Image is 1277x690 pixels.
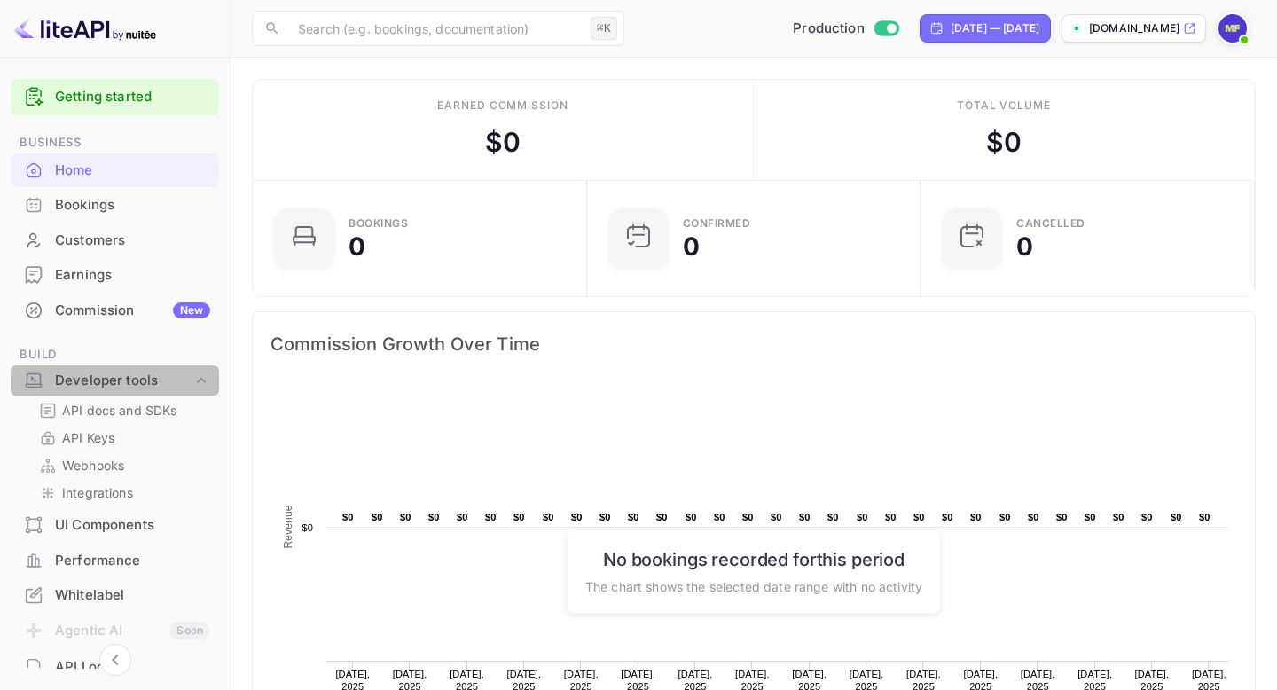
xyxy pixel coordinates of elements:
[11,578,219,613] div: Whitelabel
[55,265,210,286] div: Earnings
[11,294,219,328] div: CommissionNew
[1016,234,1033,259] div: 0
[683,234,700,259] div: 0
[14,14,156,43] img: LiteAPI logo
[793,19,865,39] span: Production
[437,98,568,114] div: Earned commission
[32,397,212,423] div: API docs and SDKs
[714,512,725,522] text: $0
[270,330,1237,358] span: Commission Growth Over Time
[628,512,639,522] text: $0
[599,512,611,522] text: $0
[55,301,210,321] div: Commission
[11,578,219,611] a: Whitelabel
[1171,512,1182,522] text: $0
[656,512,668,522] text: $0
[11,133,219,153] span: Business
[55,657,210,678] div: API Logs
[11,188,219,221] a: Bookings
[970,512,982,522] text: $0
[55,87,210,107] a: Getting started
[457,512,468,522] text: $0
[55,195,210,216] div: Bookings
[428,512,440,522] text: $0
[1141,512,1153,522] text: $0
[62,428,114,447] p: API Keys
[485,122,521,162] div: $ 0
[585,548,922,569] h6: No bookings recorded for this period
[11,79,219,115] div: Getting started
[400,512,411,522] text: $0
[99,644,131,676] button: Collapse navigation
[957,98,1052,114] div: Total volume
[951,20,1039,36] div: [DATE] — [DATE]
[591,17,617,40] div: ⌘K
[55,585,210,606] div: Whitelabel
[1016,218,1085,229] div: CANCELLED
[55,515,210,536] div: UI Components
[683,218,751,229] div: Confirmed
[342,512,354,522] text: $0
[39,428,205,447] a: API Keys
[827,512,839,522] text: $0
[942,512,953,522] text: $0
[62,401,177,419] p: API docs and SDKs
[173,302,210,318] div: New
[39,456,205,474] a: Webhooks
[287,11,584,46] input: Search (e.g. bookings, documentation)
[11,188,219,223] div: Bookings
[585,576,922,595] p: The chart shows the selected date range with no activity
[55,231,210,251] div: Customers
[742,512,754,522] text: $0
[302,522,313,533] text: $0
[39,401,205,419] a: API docs and SDKs
[55,551,210,571] div: Performance
[11,650,219,683] a: API Logs
[32,452,212,478] div: Webhooks
[11,508,219,541] a: UI Components
[786,19,905,39] div: Switch to Sandbox mode
[11,345,219,365] span: Build
[349,234,365,259] div: 0
[11,365,219,396] div: Developer tools
[999,512,1011,522] text: $0
[986,122,1022,162] div: $ 0
[1218,14,1247,43] img: mohamed faried
[913,512,925,522] text: $0
[771,512,782,522] text: $0
[513,512,525,522] text: $0
[349,218,408,229] div: Bookings
[11,223,219,258] div: Customers
[282,505,294,548] text: Revenue
[857,512,868,522] text: $0
[11,258,219,293] div: Earnings
[39,483,205,502] a: Integrations
[1028,512,1039,522] text: $0
[55,161,210,181] div: Home
[1056,512,1068,522] text: $0
[372,512,383,522] text: $0
[11,544,219,578] div: Performance
[62,483,133,502] p: Integrations
[885,512,897,522] text: $0
[11,223,219,256] a: Customers
[571,512,583,522] text: $0
[32,480,212,506] div: Integrations
[11,153,219,188] div: Home
[11,508,219,543] div: UI Components
[11,650,219,685] div: API Logs
[543,512,554,522] text: $0
[799,512,811,522] text: $0
[11,153,219,186] a: Home
[32,425,212,451] div: API Keys
[1089,20,1179,36] p: [DOMAIN_NAME]
[11,544,219,576] a: Performance
[55,371,192,391] div: Developer tools
[1085,512,1096,522] text: $0
[686,512,697,522] text: $0
[11,294,219,326] a: CommissionNew
[1199,512,1210,522] text: $0
[11,258,219,291] a: Earnings
[485,512,497,522] text: $0
[62,456,124,474] p: Webhooks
